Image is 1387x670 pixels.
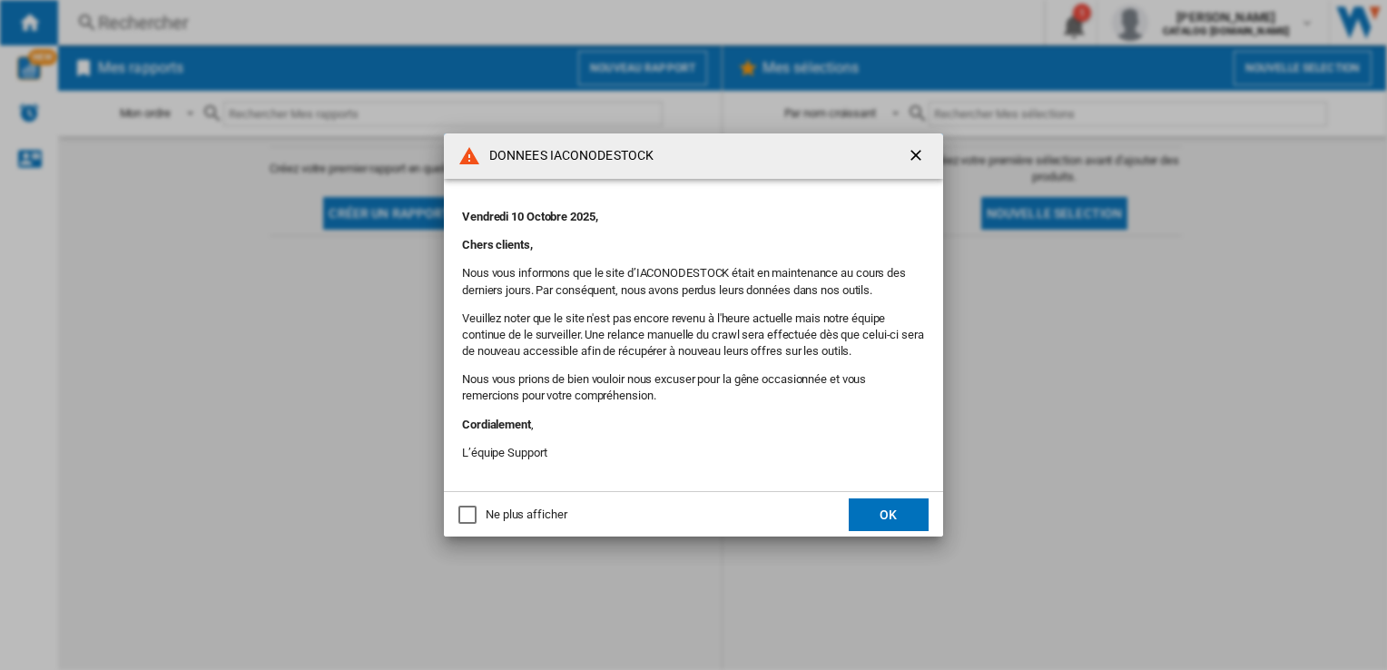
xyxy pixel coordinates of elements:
md-checkbox: Ne plus afficher [458,506,566,523]
p: L’équipe Support [462,445,925,461]
p: Nous vous informons que le site d’IACONODESTOCK était en maintenance au cours des derniers jours.... [462,265,925,298]
button: OK [849,498,929,531]
div: Ne plus afficher [486,507,566,523]
p: Veuillez noter que le site n'est pas encore revenu à l'heure actuelle mais notre équipe continue ... [462,310,925,360]
h4: DONNEES IACONODESTOCK [480,147,654,165]
ng-md-icon: getI18NText('BUTTONS.CLOSE_DIALOG') [907,146,929,168]
p: Nous vous prions de bien vouloir nous excuser pour la gêne occasionnée et vous remercions pour vo... [462,371,925,404]
b: Chers clients, [462,238,533,251]
b: Cordialement [462,418,531,431]
button: getI18NText('BUTTONS.CLOSE_DIALOG') [900,138,936,174]
p: , [462,417,925,433]
b: Vendredi 10 Octobre 2025, [462,210,598,223]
